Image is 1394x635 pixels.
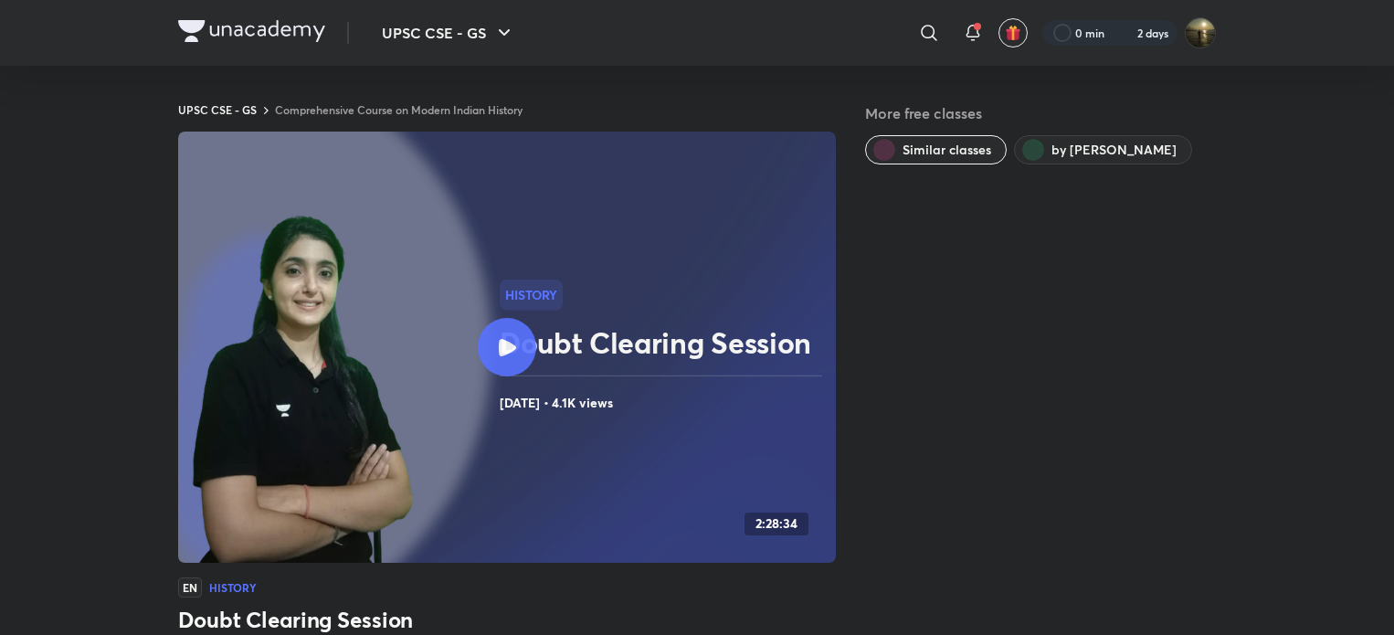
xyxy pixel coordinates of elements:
img: streak [1115,24,1134,42]
h2: Doubt Clearing Session [500,324,829,361]
span: EN [178,577,202,598]
span: Similar classes [903,141,991,159]
button: by Arti Chhawari [1014,135,1192,164]
button: avatar [998,18,1028,48]
a: Comprehensive Course on Modern Indian History [275,102,523,117]
h4: History [209,582,257,593]
img: avatar [1005,25,1021,41]
img: Company Logo [178,20,325,42]
a: UPSC CSE - GS [178,102,257,117]
span: by Arti Chhawari [1051,141,1177,159]
img: Omkar Gote [1185,17,1216,48]
h4: [DATE] • 4.1K views [500,391,829,415]
a: Company Logo [178,20,325,47]
h3: Doubt Clearing Session [178,605,836,634]
h5: More free classes [865,102,1216,124]
button: UPSC CSE - GS [371,15,526,51]
button: Similar classes [865,135,1007,164]
h4: 2:28:34 [755,516,797,532]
